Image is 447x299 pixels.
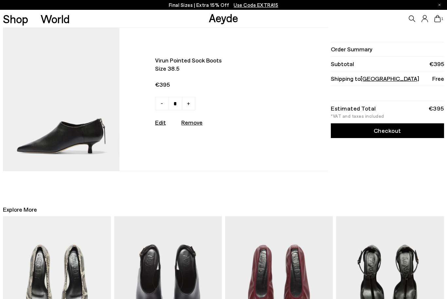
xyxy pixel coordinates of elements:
span: Size 38.5 [155,64,282,73]
span: Virun pointed sock boots [155,56,282,64]
a: Edit [155,119,166,126]
u: Remove [181,119,203,126]
a: World [41,13,70,25]
div: Estimated Total [331,106,376,111]
span: - [161,99,163,107]
span: Free [432,75,444,83]
a: + [182,97,195,110]
img: AEYDE_VIRUNNAPPALEATHERBLACK_1_580x.jpg [3,28,119,171]
li: Order Summary [331,42,444,57]
li: Subtotal [331,57,444,71]
div: €395 [429,106,444,111]
div: *VAT and taxes included [331,114,444,118]
a: 1 [434,15,441,22]
a: Checkout [331,123,444,138]
a: Aeyde [209,11,238,25]
a: - [155,97,169,110]
span: Shipping to [331,75,419,83]
span: Navigate to /collections/ss25-final-sizes [234,2,278,8]
p: Final Sizes | Extra 15% Off [169,1,278,9]
span: [GEOGRAPHIC_DATA] [361,75,419,82]
span: €395 [429,60,444,68]
a: Shop [3,13,28,25]
span: €395 [155,80,282,89]
span: 1 [441,17,444,21]
span: + [187,99,190,107]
